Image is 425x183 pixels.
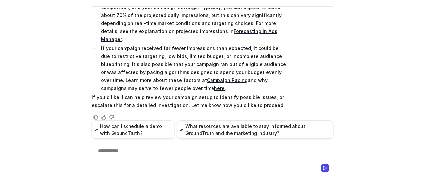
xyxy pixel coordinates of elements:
[177,120,333,139] button: What resources are available to stay informed about GroundTruth and the marketing industry?
[207,77,248,83] a: Campaign Pacing
[92,120,174,139] button: How can I schedule a demo with GroundTruth?
[101,45,286,92] p: If your campaign received far fewer impressions than expected, it could be due to restrictive tar...
[92,93,286,109] p: If you'd like, I can help review your campaign setup to identify possible issues, or escalate thi...
[214,85,225,91] a: here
